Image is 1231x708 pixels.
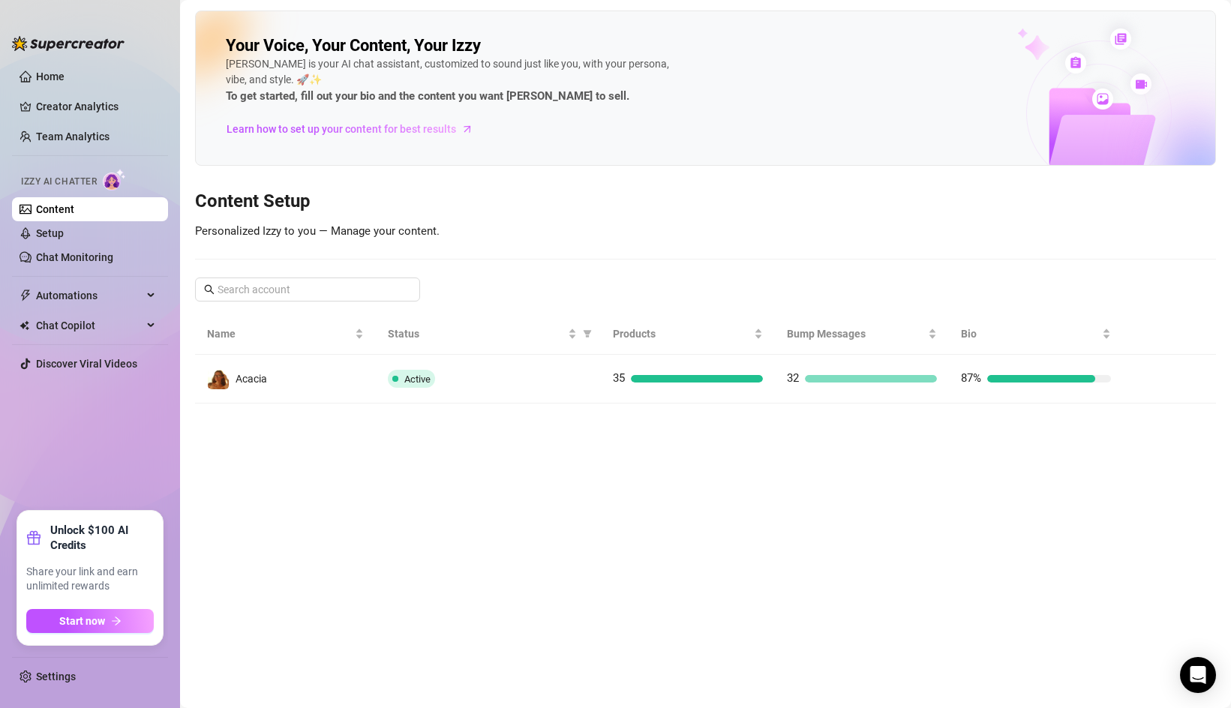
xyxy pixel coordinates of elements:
span: arrow-right [111,616,122,626]
a: Chat Monitoring [36,251,113,263]
span: Name [207,325,352,342]
h2: Your Voice, Your Content, Your Izzy [226,35,481,56]
img: ai-chatter-content-library-cLFOSyPT.png [983,12,1215,165]
span: Learn how to set up your content for best results [227,121,456,137]
img: Acacia [208,368,229,389]
span: Start now [59,615,105,627]
span: Status [388,325,566,342]
th: Name [195,313,376,355]
span: 32 [787,371,799,385]
span: search [204,284,215,295]
span: filter [580,322,595,345]
span: gift [26,530,41,545]
span: Share your link and earn unlimited rewards [26,565,154,594]
strong: Unlock $100 AI Credits [50,523,154,553]
th: Bump Messages [775,313,949,355]
span: 87% [961,371,981,385]
a: Home [36,70,65,82]
div: [PERSON_NAME] is your AI chat assistant, customized to sound just like you, with your persona, vi... [226,56,676,106]
a: Learn how to set up your content for best results [226,117,485,141]
strong: To get started, fill out your bio and the content you want [PERSON_NAME] to sell. [226,89,629,103]
a: Setup [36,227,64,239]
a: Team Analytics [36,130,110,142]
a: Discover Viral Videos [36,358,137,370]
span: thunderbolt [20,289,32,301]
a: Settings [36,670,76,682]
input: Search account [218,281,399,298]
h3: Content Setup [195,190,1216,214]
img: AI Chatter [103,169,126,190]
th: Status [376,313,602,355]
span: Active [404,373,431,385]
img: logo-BBDzfeDw.svg [12,36,125,51]
th: Products [601,313,775,355]
a: Content [36,203,74,215]
span: Acacia [236,373,267,385]
th: Bio [949,313,1123,355]
span: Chat Copilot [36,313,143,337]
span: Bump Messages [787,325,925,342]
span: arrow-right [460,121,475,136]
span: Izzy AI Chatter [21,175,97,189]
img: Chat Copilot [20,320,29,331]
span: Personalized Izzy to you — Manage your content. [195,224,440,238]
span: Products [613,325,751,342]
div: Open Intercom Messenger [1180,657,1216,693]
button: Start nowarrow-right [26,609,154,633]
span: Bio [961,325,1099,342]
span: Automations [36,283,143,307]
a: Creator Analytics [36,94,156,118]
span: 35 [613,371,625,385]
span: filter [583,329,592,338]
